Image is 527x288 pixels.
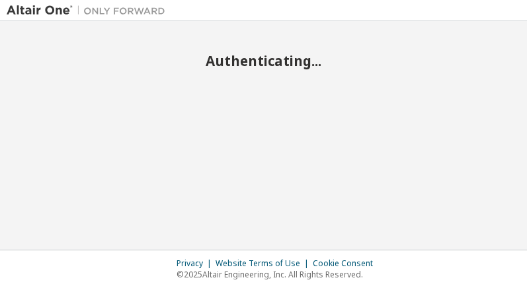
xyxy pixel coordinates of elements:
[177,258,216,269] div: Privacy
[7,4,172,17] img: Altair One
[216,258,313,269] div: Website Terms of Use
[313,258,381,269] div: Cookie Consent
[177,269,381,280] p: © 2025 Altair Engineering, Inc. All Rights Reserved.
[7,52,520,69] h2: Authenticating...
